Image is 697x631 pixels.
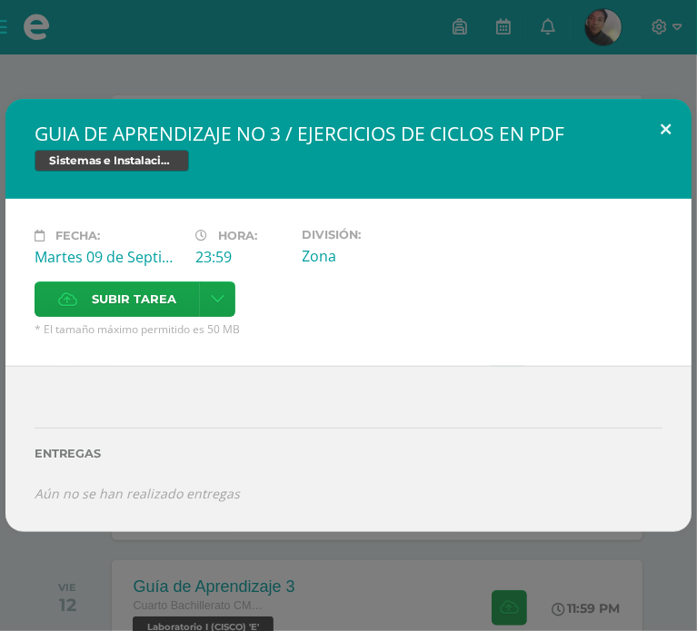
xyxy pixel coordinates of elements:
span: Hora: [218,229,257,242]
i: Aún no se han realizado entregas [35,485,240,502]
label: Entregas [35,447,662,460]
span: Subir tarea [92,282,176,316]
h2: GUIA DE APRENDIZAJE NO 3 / EJERCICIOS DE CICLOS EN PDF [35,121,662,146]
span: * El tamaño máximo permitido es 50 MB [35,321,662,337]
label: División: [303,228,449,242]
div: Martes 09 de Septiembre [35,247,181,267]
div: 23:59 [195,247,288,267]
span: Fecha: [55,229,100,242]
div: Zona [303,246,449,266]
button: Close (Esc) [640,99,692,161]
span: Sistemas e Instalación de Software (Desarrollo de Software) [35,150,189,172]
